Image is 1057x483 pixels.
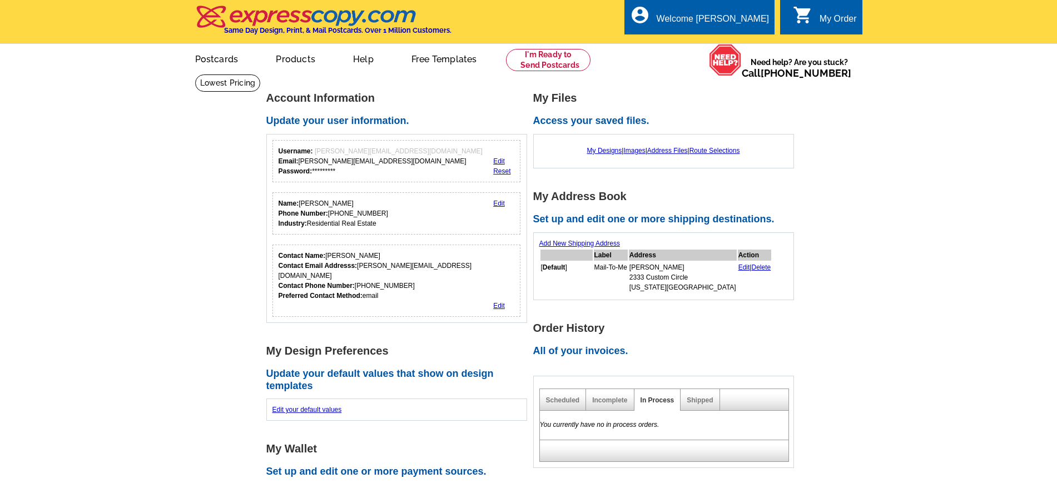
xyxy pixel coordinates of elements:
[820,14,857,29] div: My Order
[493,200,505,207] a: Edit
[279,147,313,155] strong: Username:
[195,13,451,34] a: Same Day Design, Print, & Mail Postcards. Over 1 Million Customers.
[279,198,388,228] div: [PERSON_NAME] [PHONE_NUMBER] Residential Real Estate
[533,115,800,127] h2: Access your saved files.
[394,45,495,71] a: Free Templates
[224,26,451,34] h4: Same Day Design, Print, & Mail Postcards. Over 1 Million Customers.
[533,92,800,104] h1: My Files
[279,167,312,175] strong: Password:
[177,45,256,71] a: Postcards
[742,67,851,79] span: Call
[540,421,659,429] em: You currently have no in process orders.
[709,44,742,76] img: help
[751,263,771,271] a: Delete
[742,57,857,79] span: Need help? Are you stuck?
[272,245,521,317] div: Who should we contact regarding order issues?
[258,45,333,71] a: Products
[587,147,622,155] a: My Designs
[539,140,788,161] div: | | |
[279,251,515,301] div: [PERSON_NAME] [PERSON_NAME][EMAIL_ADDRESS][DOMAIN_NAME] [PHONE_NUMBER] email
[279,252,326,260] strong: Contact Name:
[689,147,740,155] a: Route Selections
[272,406,342,414] a: Edit your default values
[687,396,713,404] a: Shipped
[539,240,620,247] a: Add New Shipping Address
[266,466,533,478] h2: Set up and edit one or more payment sources.
[647,147,688,155] a: Address Files
[272,140,521,182] div: Your login information.
[279,157,299,165] strong: Email:
[266,92,533,104] h1: Account Information
[266,115,533,127] h2: Update your user information.
[533,213,800,226] h2: Set up and edit one or more shipping destinations.
[493,167,510,175] a: Reset
[272,192,521,235] div: Your personal details.
[592,396,627,404] a: Incomplete
[793,5,813,25] i: shopping_cart
[279,282,355,290] strong: Contact Phone Number:
[641,396,674,404] a: In Process
[279,292,363,300] strong: Preferred Contact Method:
[533,345,800,357] h2: All of your invoices.
[493,157,505,165] a: Edit
[629,262,737,293] td: [PERSON_NAME] 2333 Custom Circle [US_STATE][GEOGRAPHIC_DATA]
[279,200,299,207] strong: Name:
[629,250,737,261] th: Address
[279,262,358,270] strong: Contact Email Addresss:
[279,220,307,227] strong: Industry:
[533,191,800,202] h1: My Address Book
[266,443,533,455] h1: My Wallet
[543,263,565,271] b: Default
[533,322,800,334] h1: Order History
[594,250,628,261] th: Label
[266,368,533,392] h2: Update your default values that show on design templates
[657,14,769,29] div: Welcome [PERSON_NAME]
[546,396,580,404] a: Scheduled
[793,12,857,26] a: shopping_cart My Order
[315,147,483,155] span: [PERSON_NAME][EMAIL_ADDRESS][DOMAIN_NAME]
[279,146,483,176] div: [PERSON_NAME][EMAIL_ADDRESS][DOMAIN_NAME] *********
[594,262,628,293] td: Mail-To-Me
[761,67,851,79] a: [PHONE_NUMBER]
[738,250,772,261] th: Action
[630,5,650,25] i: account_circle
[335,45,391,71] a: Help
[266,345,533,357] h1: My Design Preferences
[540,262,593,293] td: [ ]
[279,210,328,217] strong: Phone Number:
[623,147,645,155] a: Images
[738,262,772,293] td: |
[493,302,505,310] a: Edit
[738,263,750,271] a: Edit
